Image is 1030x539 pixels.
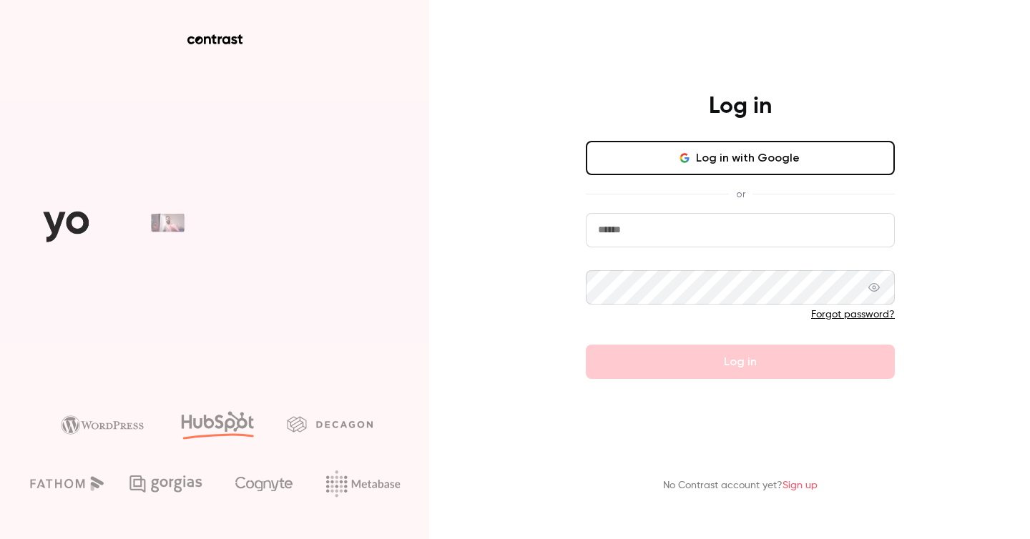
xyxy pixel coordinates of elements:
[709,92,772,121] h4: Log in
[663,478,818,493] p: No Contrast account yet?
[783,480,818,490] a: Sign up
[287,416,373,432] img: decagon
[729,187,752,202] span: or
[586,141,895,175] button: Log in with Google
[811,310,895,320] a: Forgot password?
